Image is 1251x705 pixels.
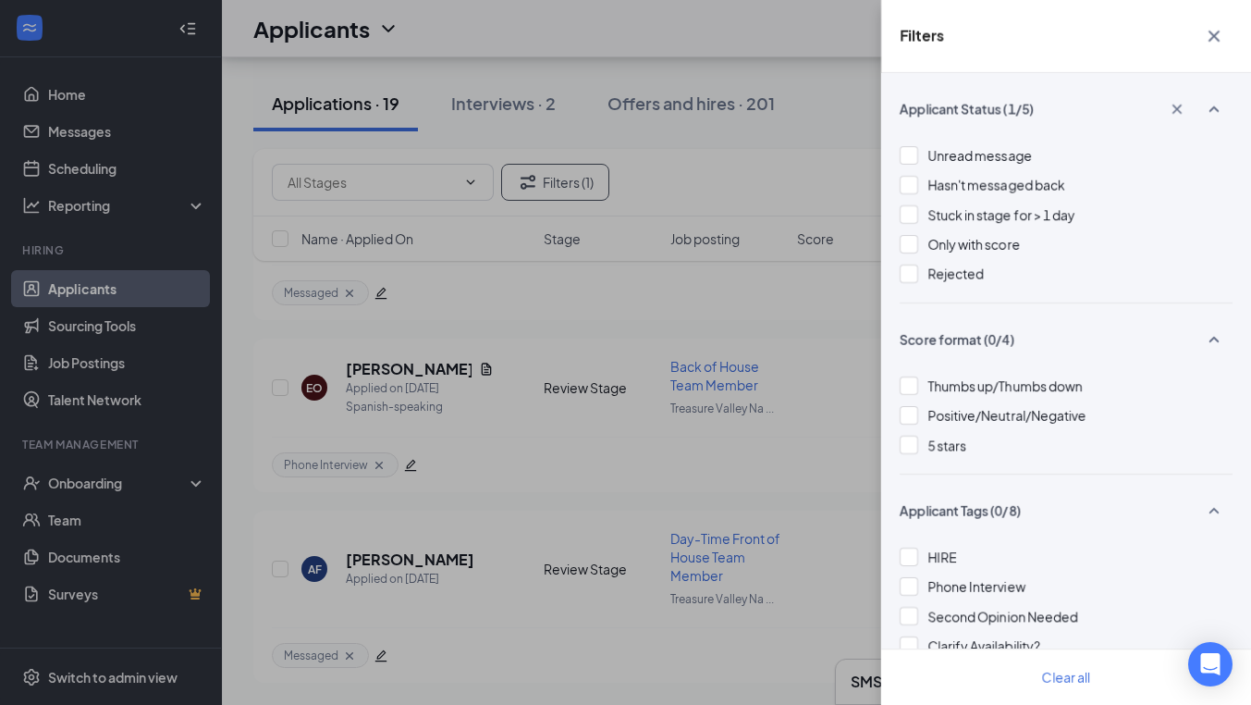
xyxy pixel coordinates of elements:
span: Rejected [927,266,984,282]
h5: Filters [900,26,944,46]
button: SmallChevronUp [1196,493,1233,528]
button: Cross [1159,93,1196,125]
svg: SmallChevronUp [1203,98,1225,120]
svg: Cross [1203,25,1225,47]
span: Unread message [927,147,1032,164]
span: Applicant Status (1/5) [900,100,1034,118]
span: Stuck in stage for > 1 day [927,206,1075,223]
span: HIRE [927,549,957,565]
svg: SmallChevronUp [1203,500,1225,522]
span: Applicant Tags (0/8) [900,501,1021,520]
svg: Cross [1168,100,1186,118]
span: Phone Interview [927,578,1025,595]
span: Positive/Neutral/Negative [927,407,1086,424]
button: Clear all [1020,659,1112,696]
span: Hasn't messaged back [927,177,1065,193]
span: 5 stars [927,437,966,453]
button: SmallChevronUp [1196,322,1233,357]
svg: SmallChevronUp [1203,328,1225,351]
button: SmallChevronUp [1196,92,1233,127]
span: Thumbs up/Thumbs down [927,377,1083,394]
span: Only with score [927,236,1020,253]
span: Score format (0/4) [900,330,1014,349]
div: Open Intercom Messenger [1188,642,1233,686]
span: Clarify Availability? [927,637,1040,654]
span: Second Opinion Needed [927,608,1078,625]
button: Cross [1196,19,1233,54]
